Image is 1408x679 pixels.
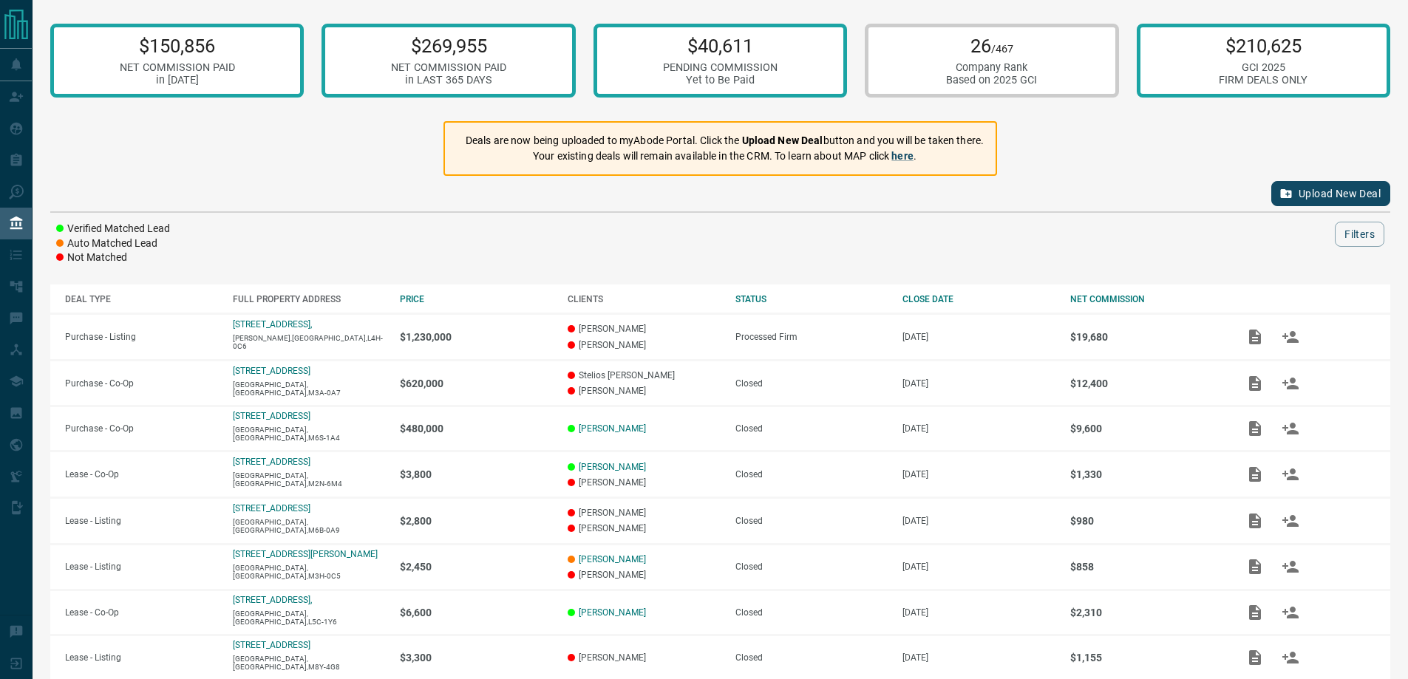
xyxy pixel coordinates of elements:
span: Match Clients [1273,652,1308,662]
div: Closed [735,562,888,572]
a: [STREET_ADDRESS][PERSON_NAME] [233,549,378,559]
p: $9,600 [1070,423,1223,434]
span: Add / View Documents [1237,607,1273,617]
p: [DATE] [902,469,1055,480]
div: in [DATE] [120,74,235,86]
div: Closed [735,652,888,663]
p: Lease - Listing [65,562,218,572]
a: [STREET_ADDRESS], [233,595,312,605]
p: 26 [946,35,1037,57]
p: [DATE] [902,562,1055,572]
a: [PERSON_NAME] [579,423,646,434]
p: [GEOGRAPHIC_DATA],[GEOGRAPHIC_DATA],M8Y-4G8 [233,655,386,671]
a: [PERSON_NAME] [579,462,646,472]
p: [PERSON_NAME] [568,523,721,533]
a: [STREET_ADDRESS], [233,319,312,330]
p: [GEOGRAPHIC_DATA],[GEOGRAPHIC_DATA],M3H-0C5 [233,564,386,580]
p: [DATE] [902,607,1055,618]
li: Not Matched [56,250,170,265]
span: Match Clients [1273,561,1308,571]
p: [DATE] [902,332,1055,342]
p: Purchase - Listing [65,332,218,342]
p: [DATE] [902,652,1055,663]
li: Verified Matched Lead [56,222,170,236]
div: NET COMMISSION [1070,294,1223,304]
span: Match Clients [1273,331,1308,341]
p: [PERSON_NAME] [568,340,721,350]
p: $2,800 [400,515,553,527]
p: [GEOGRAPHIC_DATA],[GEOGRAPHIC_DATA],M6S-1A4 [233,426,386,442]
li: Auto Matched Lead [56,236,170,251]
button: Upload New Deal [1271,181,1390,206]
p: [DATE] [902,516,1055,526]
p: $2,450 [400,561,553,573]
span: Add / View Documents [1237,561,1273,571]
p: $3,300 [400,652,553,663]
div: Closed [735,516,888,526]
p: [DATE] [902,378,1055,389]
p: $40,611 [663,35,778,57]
p: $3,800 [400,468,553,480]
p: $19,680 [1070,331,1223,343]
span: Add / View Documents [1237,331,1273,341]
p: $210,625 [1219,35,1307,57]
span: Add / View Documents [1237,652,1273,662]
p: Stelios [PERSON_NAME] [568,370,721,381]
p: [PERSON_NAME] [568,508,721,518]
div: GCI 2025 [1219,61,1307,74]
p: $150,856 [120,35,235,57]
p: Deals are now being uploaded to myAbode Portal. Click the button and you will be taken there. [466,133,984,149]
a: [STREET_ADDRESS] [233,640,310,650]
p: Purchase - Co-Op [65,423,218,434]
p: [GEOGRAPHIC_DATA],[GEOGRAPHIC_DATA],M3A-0A7 [233,381,386,397]
span: /467 [991,43,1013,55]
p: Lease - Listing [65,652,218,663]
p: [GEOGRAPHIC_DATA],[GEOGRAPHIC_DATA],M2N-6M4 [233,471,386,488]
div: FULL PROPERTY ADDRESS [233,294,386,304]
div: FIRM DEALS ONLY [1219,74,1307,86]
p: [GEOGRAPHIC_DATA],[GEOGRAPHIC_DATA],L5C-1Y6 [233,610,386,626]
button: Filters [1335,222,1384,247]
p: Lease - Co-Op [65,469,218,480]
span: Match Clients [1273,468,1308,479]
span: Add / View Documents [1237,515,1273,525]
div: Yet to Be Paid [663,74,778,86]
p: $12,400 [1070,378,1223,389]
div: NET COMMISSION PAID [120,61,235,74]
p: [STREET_ADDRESS] [233,366,310,376]
p: $980 [1070,515,1223,527]
div: Closed [735,378,888,389]
div: Closed [735,607,888,618]
div: in LAST 365 DAYS [391,74,506,86]
p: $1,330 [1070,468,1223,480]
div: Processed Firm [735,332,888,342]
span: Add / View Documents [1237,468,1273,479]
div: STATUS [735,294,888,304]
p: [PERSON_NAME],[GEOGRAPHIC_DATA],L4H-0C6 [233,334,386,350]
div: CLIENTS [568,294,721,304]
p: $858 [1070,561,1223,573]
p: [GEOGRAPHIC_DATA],[GEOGRAPHIC_DATA],M6B-0A9 [233,518,386,534]
span: Match Clients [1273,423,1308,434]
span: Add / View Documents [1237,423,1273,434]
div: CLOSE DATE [902,294,1055,304]
div: DEAL TYPE [65,294,218,304]
strong: Upload New Deal [742,134,823,146]
p: $620,000 [400,378,553,389]
span: Match Clients [1273,378,1308,388]
p: Purchase - Co-Op [65,378,218,389]
div: PENDING COMMISSION [663,61,778,74]
a: here [891,150,914,162]
p: Lease - Listing [65,516,218,526]
a: [STREET_ADDRESS] [233,411,310,421]
span: Match Clients [1273,515,1308,525]
p: [PERSON_NAME] [568,477,721,488]
p: $6,600 [400,607,553,618]
div: PRICE [400,294,553,304]
span: Match Clients [1273,607,1308,617]
p: $269,955 [391,35,506,57]
span: Add / View Documents [1237,378,1273,388]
